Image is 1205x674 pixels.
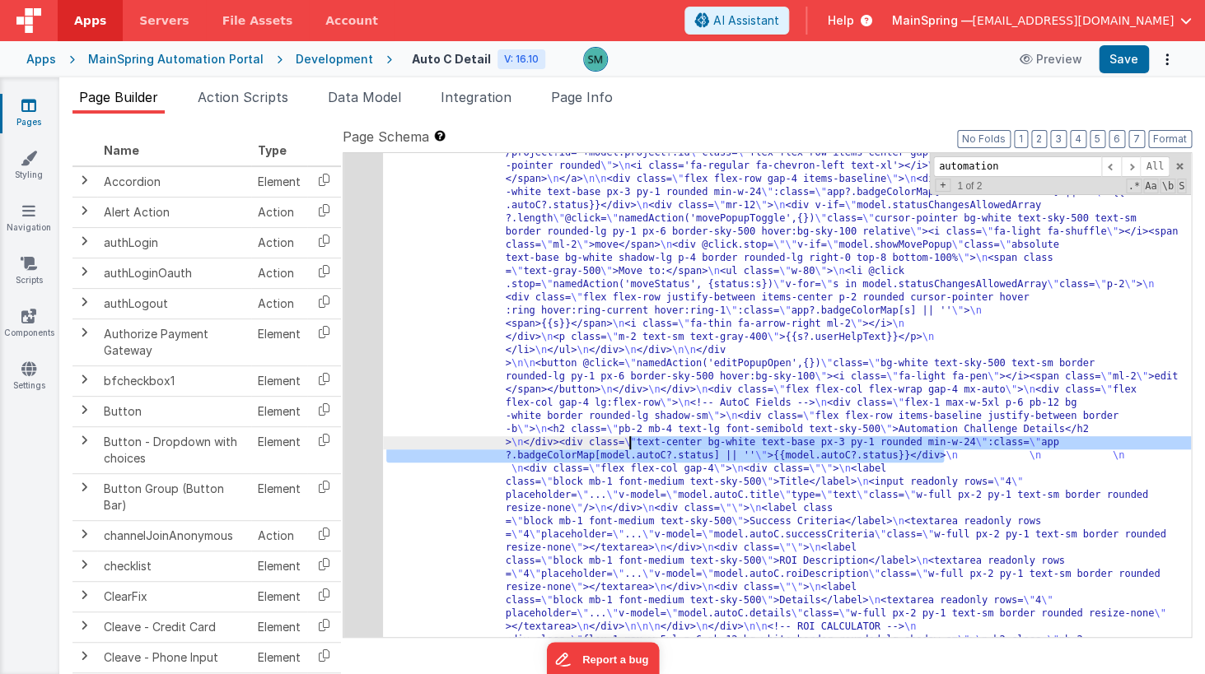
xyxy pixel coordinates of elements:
[1156,48,1179,71] button: Options
[251,365,307,396] td: Element
[933,156,1101,177] input: Search for
[1177,179,1186,193] span: Search In Selection
[97,581,251,611] td: ClearFix
[251,473,307,520] td: Element
[258,143,287,157] span: Type
[251,197,307,227] td: Action
[97,473,251,520] td: Button Group (Button Bar)
[97,396,251,426] td: Button
[1128,130,1145,148] button: 7
[891,12,972,29] span: MainSpring —
[1070,130,1086,148] button: 4
[891,12,1192,29] button: MainSpring — [EMAIL_ADDRESS][DOMAIN_NAME]
[97,166,251,198] td: Accordion
[79,89,158,105] span: Page Builder
[957,130,1011,148] button: No Folds
[1031,130,1047,148] button: 2
[97,227,251,258] td: authLogin
[551,89,613,105] span: Page Info
[251,611,307,642] td: Element
[1099,45,1149,73] button: Save
[97,426,251,473] td: Button - Dropdown with choices
[251,396,307,426] td: Element
[97,642,251,672] td: Cleave - Phone Input
[328,89,401,105] span: Data Model
[104,143,139,157] span: Name
[97,365,251,396] td: bfcheckbox1
[1143,179,1158,193] span: CaseSensitive Search
[97,258,251,288] td: authLoginOauth
[198,89,288,105] span: Action Scripts
[251,551,307,581] td: Element
[972,12,1174,29] span: [EMAIL_ADDRESS][DOMAIN_NAME]
[1140,156,1170,177] span: Alt-Enter
[251,166,307,198] td: Element
[1090,130,1105,148] button: 5
[139,12,189,29] span: Servers
[88,51,264,67] div: MainSpring Automation Portal
[251,258,307,288] td: Action
[1010,46,1092,72] button: Preview
[1160,179,1175,193] span: Whole Word Search
[97,611,251,642] td: Cleave - Credit Card
[584,48,607,71] img: 55b272ae619a3f78e890b6ad35d9ec76
[343,127,429,146] span: Page Schema
[251,318,307,365] td: Element
[1050,130,1067,148] button: 3
[26,51,56,67] div: Apps
[950,180,988,192] span: 1 of 2
[1014,130,1028,148] button: 1
[497,49,545,69] div: V: 16.10
[296,51,373,67] div: Development
[97,520,251,551] td: channelJoinAnonymous
[251,581,307,611] td: Element
[713,12,778,29] span: AI Assistant
[251,227,307,258] td: Action
[97,318,251,365] td: Authorize Payment Gateway
[222,12,293,29] span: File Assets
[441,89,511,105] span: Integration
[251,520,307,551] td: Action
[827,12,853,29] span: Help
[1148,130,1192,148] button: Format
[1109,130,1125,148] button: 6
[251,426,307,473] td: Element
[251,642,307,672] td: Element
[412,53,491,65] h4: Auto C Detail
[251,288,307,318] td: Action
[935,179,950,192] span: Toggel Replace mode
[1126,179,1141,193] span: RegExp Search
[97,288,251,318] td: authLogout
[97,197,251,227] td: Alert Action
[74,12,106,29] span: Apps
[97,551,251,581] td: checklist
[684,7,789,35] button: AI Assistant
